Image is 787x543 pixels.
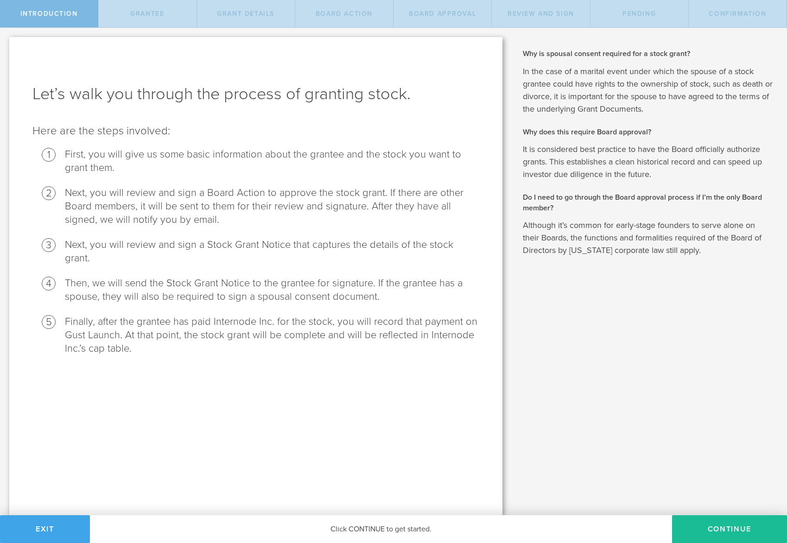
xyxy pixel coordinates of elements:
li: Next, you will review and sign a Board Action to approve the stock grant. If there are other Boar... [65,186,479,227]
p: In the case of a marital event under which the spouse of a stock grantee could have rights to the... [523,65,773,115]
p: It is considered best practice to have the Board officially authorize grants. This establishes a ... [523,143,773,181]
li: First, you will give us some basic information about the grantee and the stock you want to grant ... [65,148,479,175]
h2: Why does this require Board approval? [523,127,773,137]
span: Confirmation [709,10,766,18]
li: Then, we will send the Stock Grant Notice to the grantee for signature. If the grantee has a spou... [65,277,479,303]
span: Grantee [130,10,164,18]
span: Grant Details [217,10,274,18]
iframe: Chat Widget [741,471,787,515]
span: Pending [622,10,656,18]
button: Continue [672,515,787,543]
span: Board Approval [409,10,476,18]
h1: Let’s walk you through the process of granting stock. [32,83,479,105]
h2: Why is spousal consent required for a stock grant? [523,49,773,59]
span: Introduction [20,10,78,18]
h2: Do I need to go through the Board approval process if I’m the only Board member? [523,192,773,213]
div: Click CONTINUE to get started. [90,515,672,543]
span: Review and Sign [508,10,574,18]
li: Finally, after the grantee has paid Internode Inc. for the stock, you will record that payment on... [65,315,479,355]
p: Here are the steps involved: [32,124,479,139]
span: Board Action [316,10,373,18]
li: Next, you will review and sign a Stock Grant Notice that captures the details of the stock grant. [65,238,479,265]
p: Although it’s common for early-stage founders to serve alone on their Boards, the functions and f... [523,219,773,257]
